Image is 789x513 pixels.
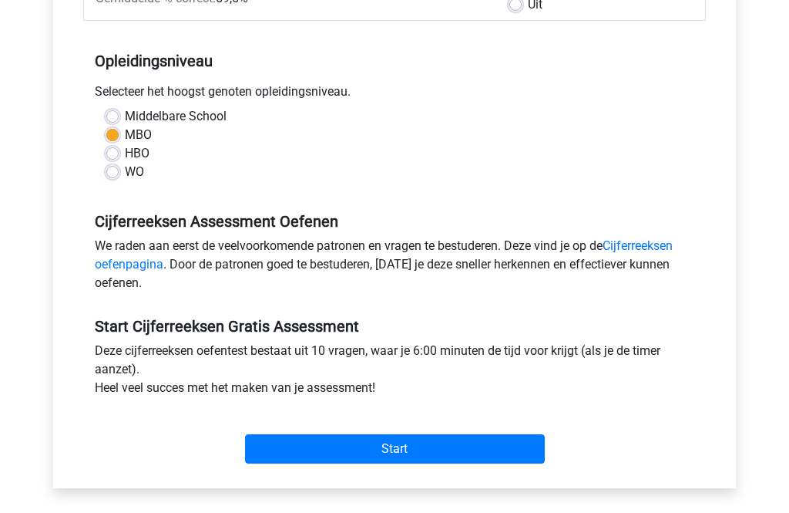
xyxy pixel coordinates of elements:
[95,213,694,231] h5: Cijferreeksen Assessment Oefenen
[125,145,149,164] label: HBO
[83,83,706,108] div: Selecteer het hoogst genoten opleidingsniveau.
[245,435,545,464] input: Start
[83,343,706,404] div: Deze cijferreeksen oefentest bestaat uit 10 vragen, waar je 6:00 minuten de tijd voor krijgt (als...
[125,164,144,182] label: WO
[83,238,706,299] div: We raden aan eerst de veelvoorkomende patronen en vragen te bestuderen. Deze vind je op de . Door...
[95,318,694,336] h5: Start Cijferreeksen Gratis Assessment
[125,127,152,145] label: MBO
[95,46,694,77] h5: Opleidingsniveau
[125,108,227,127] label: Middelbare School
